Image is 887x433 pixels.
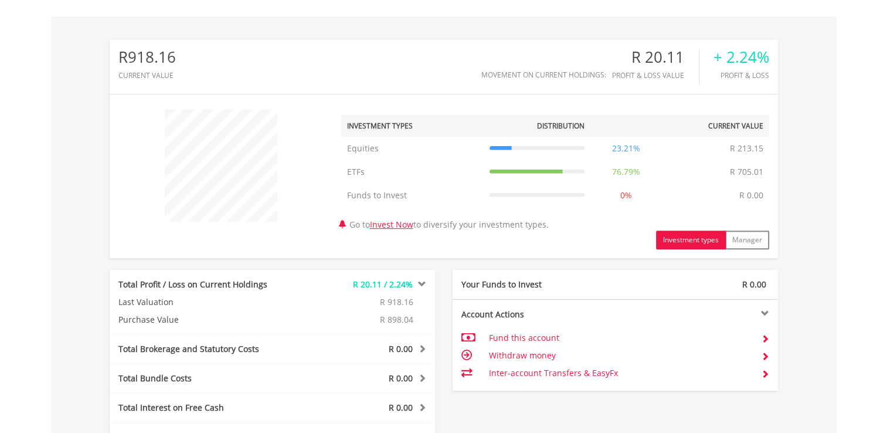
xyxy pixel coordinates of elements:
[341,184,484,207] td: Funds to Invest
[725,231,769,249] button: Manager
[118,49,176,66] div: R918.16
[488,364,752,382] td: Inter-account Transfers & EasyFx
[341,115,484,137] th: Investment Types
[453,309,616,320] div: Account Actions
[389,402,413,413] span: R 0.00
[733,184,769,207] td: R 0.00
[590,184,662,207] td: 0%
[488,329,752,347] td: Fund this account
[110,314,273,326] div: Purchase Value
[662,115,769,137] th: Current Value
[110,279,300,290] div: Total Profit / Loss on Current Holdings
[380,296,413,307] span: R 918.16
[110,373,300,384] div: Total Bundle Costs
[370,219,413,230] a: Invest Now
[389,343,413,354] span: R 0.00
[389,373,413,384] span: R 0.00
[341,160,484,184] td: ETFs
[612,49,699,66] div: R 20.11
[488,347,752,364] td: Withdraw money
[537,121,584,131] div: Distribution
[332,103,778,249] div: Go to to diversify your investment types.
[118,72,176,79] div: CURRENT VALUE
[724,160,769,184] td: R 705.01
[724,137,769,160] td: R 213.15
[481,71,606,79] div: Movement on Current Holdings:
[742,279,766,290] span: R 0.00
[590,160,662,184] td: 76.79%
[713,49,769,66] div: + 2.24%
[380,314,413,325] span: R 898.04
[612,72,699,79] div: Profit & Loss Value
[110,402,300,414] div: Total Interest on Free Cash
[110,296,273,308] div: Last Valuation
[453,279,616,290] div: Your Funds to Invest
[110,343,300,355] div: Total Brokerage and Statutory Costs
[656,231,726,249] button: Investment types
[353,279,413,290] span: R 20.11 / 2.24%
[713,72,769,79] div: Profit & Loss
[341,137,484,160] td: Equities
[590,137,662,160] td: 23.21%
